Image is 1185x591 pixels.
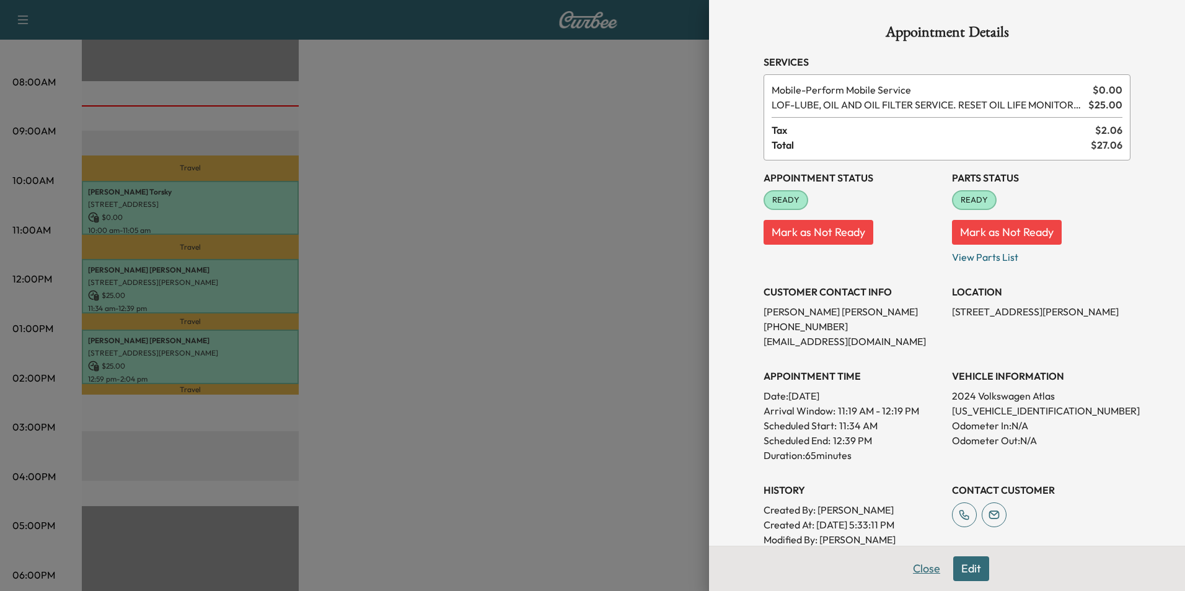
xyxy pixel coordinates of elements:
p: 11:34 AM [839,418,878,433]
p: [US_VEHICLE_IDENTIFICATION_NUMBER] [952,403,1130,418]
button: Mark as Not Ready [952,220,1062,245]
p: Odometer In: N/A [952,418,1130,433]
button: Edit [953,556,989,581]
p: [EMAIL_ADDRESS][DOMAIN_NAME] [764,334,942,349]
h1: Appointment Details [764,25,1130,45]
p: [STREET_ADDRESS][PERSON_NAME] [952,304,1130,319]
h3: History [764,483,942,497]
span: Perform Mobile Service [772,82,1088,97]
p: 2024 Volkswagen Atlas [952,388,1130,403]
span: 11:19 AM - 12:19 PM [838,403,919,418]
h3: Services [764,55,1130,69]
span: READY [953,194,995,206]
span: $ 27.06 [1091,138,1122,152]
p: Arrival Window: [764,403,942,418]
p: Modified By : [PERSON_NAME] [764,532,942,547]
span: $ 2.06 [1095,123,1122,138]
button: Close [905,556,948,581]
p: Scheduled Start: [764,418,837,433]
p: Created By : [PERSON_NAME] [764,502,942,517]
h3: CONTACT CUSTOMER [952,483,1130,497]
span: Tax [772,123,1095,138]
p: Duration: 65 minutes [764,448,942,463]
h3: APPOINTMENT TIME [764,369,942,383]
h3: Parts Status [952,170,1130,185]
p: [PERSON_NAME] [PERSON_NAME] [764,304,942,319]
span: LUBE, OIL AND OIL FILTER SERVICE. RESET OIL LIFE MONITOR. HAZARDOUS WASTE FEE WILL BE APPLIED. [772,97,1083,112]
p: Date: [DATE] [764,388,942,403]
h3: Appointment Status [764,170,942,185]
h3: VEHICLE INFORMATION [952,369,1130,383]
span: $ 25.00 [1088,97,1122,112]
p: Scheduled End: [764,433,830,448]
button: Mark as Not Ready [764,220,873,245]
span: $ 0.00 [1093,82,1122,97]
span: Total [772,138,1091,152]
p: Odometer Out: N/A [952,433,1130,448]
p: View Parts List [952,245,1130,265]
span: READY [765,194,807,206]
p: Created At : [DATE] 5:33:11 PM [764,517,942,532]
p: [PHONE_NUMBER] [764,319,942,334]
h3: LOCATION [952,284,1130,299]
p: 12:39 PM [833,433,872,448]
h3: CUSTOMER CONTACT INFO [764,284,942,299]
